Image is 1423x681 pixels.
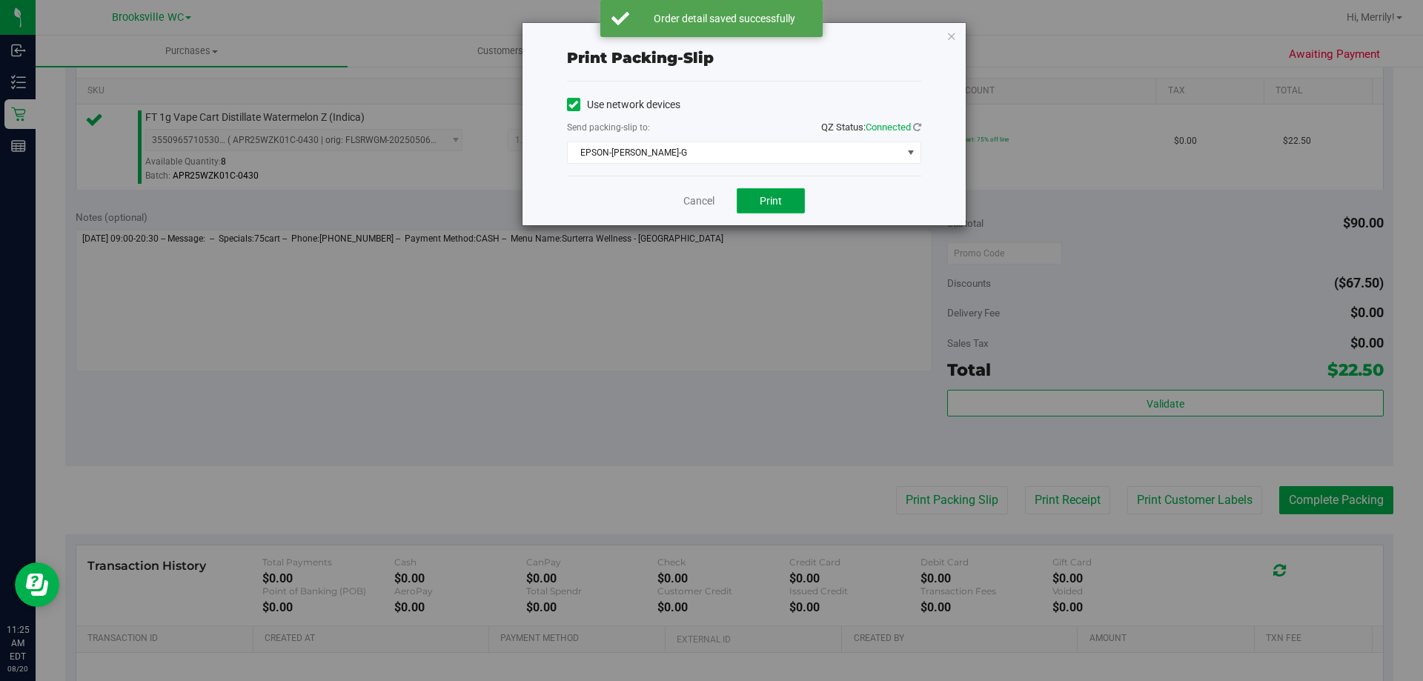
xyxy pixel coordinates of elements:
span: Print packing-slip [567,49,714,67]
label: Use network devices [567,97,680,113]
span: Connected [866,122,911,133]
span: Print [760,195,782,207]
div: Order detail saved successfully [637,11,812,26]
span: EPSON-[PERSON_NAME]-G [568,142,902,163]
iframe: Resource center [15,562,59,607]
a: Cancel [683,193,714,209]
span: select [901,142,920,163]
label: Send packing-slip to: [567,121,650,134]
span: QZ Status: [821,122,921,133]
button: Print [737,188,805,213]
